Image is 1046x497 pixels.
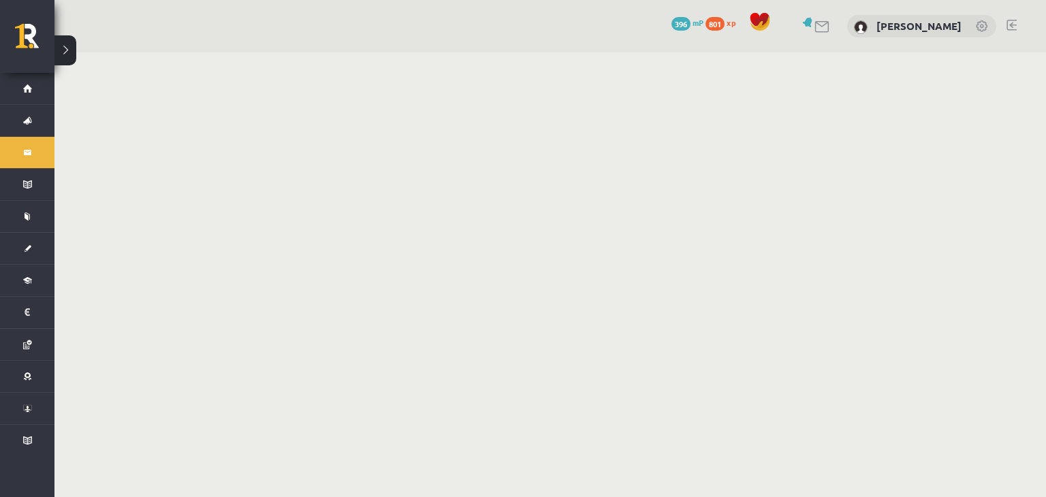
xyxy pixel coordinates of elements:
a: [PERSON_NAME] [876,19,962,33]
span: mP [693,17,703,28]
a: 801 xp [706,17,742,28]
span: 396 [671,17,691,31]
span: 801 [706,17,725,31]
span: xp [727,17,735,28]
a: 396 mP [671,17,703,28]
img: Elizabete Melngalve [854,20,868,34]
a: Rīgas 1. Tālmācības vidusskola [15,24,54,58]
